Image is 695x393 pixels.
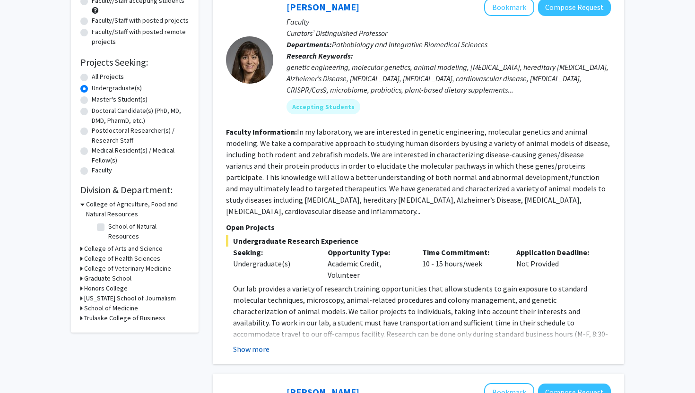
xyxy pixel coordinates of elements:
a: [PERSON_NAME] [287,1,359,13]
div: Not Provided [509,247,604,281]
h2: Projects Seeking: [80,57,189,68]
p: Faculty [287,16,611,27]
label: Master's Student(s) [92,94,148,104]
p: Opportunity Type: [328,247,408,258]
b: Research Keywords: [287,51,353,60]
mat-chip: Accepting Students [287,99,360,114]
p: Open Projects [226,222,611,233]
label: Postdoctoral Researcher(s) / Research Staff [92,126,189,145]
label: Faculty/Staff with posted remote projects [92,27,189,47]
label: School of Natural Resources [108,222,187,241]
fg-read-more: In my laboratory, we are interested in genetic engineering, molecular genetics and animal modelin... [226,127,610,216]
span: Pathobiology and Integrative Biomedical Sciences [332,40,487,49]
label: Medical Resident(s) / Medical Fellow(s) [92,145,189,165]
p: Curators’ Distinguished Professor [287,27,611,39]
label: Faculty [92,165,112,175]
h3: College of Health Sciences [84,254,160,264]
div: Academic Credit, Volunteer [321,247,415,281]
div: 10 - 15 hours/week [415,247,510,281]
label: All Projects [92,72,124,82]
p: Time Commitment: [422,247,503,258]
h3: College of Agriculture, Food and Natural Resources [86,199,189,219]
p: Our lab provides a variety of research training opportunities that allow students to gain exposur... [233,283,611,362]
b: Faculty Information: [226,127,297,137]
label: Undergraduate(s) [92,83,142,93]
h3: Honors College [84,283,128,293]
h3: College of Arts and Science [84,244,163,254]
h3: College of Veterinary Medicine [84,264,171,273]
p: Application Deadline: [516,247,597,258]
iframe: Chat [7,350,40,386]
span: Undergraduate Research Experience [226,235,611,247]
label: Doctoral Candidate(s) (PhD, MD, DMD, PharmD, etc.) [92,106,189,126]
h3: School of Medicine [84,303,138,313]
h3: Trulaske College of Business [84,313,165,323]
div: Undergraduate(s) [233,258,313,269]
h2: Division & Department: [80,184,189,196]
label: Faculty/Staff with posted projects [92,16,189,26]
h3: [US_STATE] School of Journalism [84,293,176,303]
button: Show more [233,343,269,355]
p: Seeking: [233,247,313,258]
div: genetic engineering, molecular genetics, animal modeling, [MEDICAL_DATA], hereditary [MEDICAL_DAT... [287,61,611,95]
h3: Graduate School [84,273,131,283]
b: Departments: [287,40,332,49]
